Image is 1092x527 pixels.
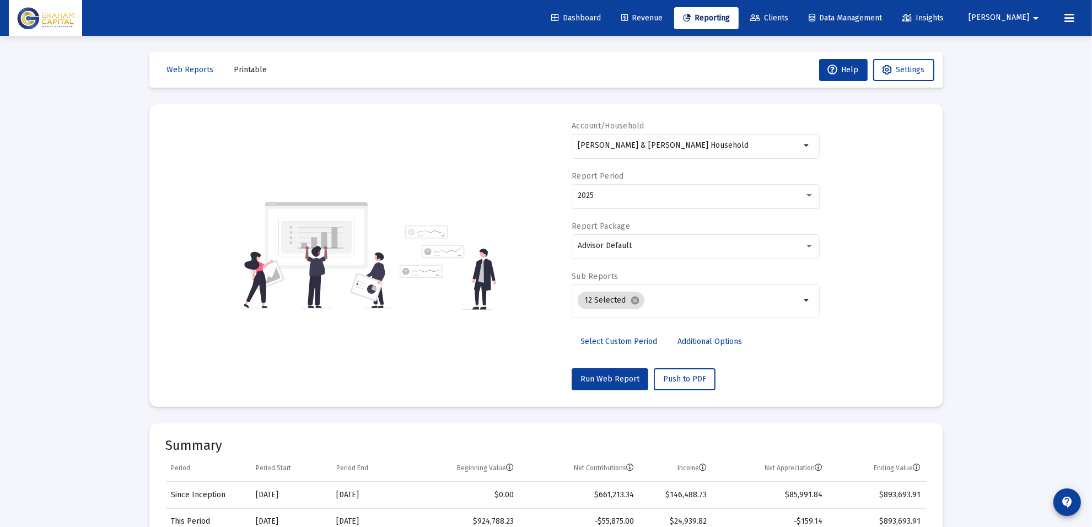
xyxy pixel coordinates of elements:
[765,464,823,472] div: Net Appreciation
[234,65,267,74] span: Printable
[166,440,927,451] mat-card-title: Summary
[171,464,191,472] div: Period
[712,455,829,482] td: Column Net Appreciation
[677,464,707,472] div: Income
[677,337,742,346] span: Additional Options
[17,7,74,29] img: Dashboard
[158,59,223,81] button: Web Reports
[256,490,326,501] div: [DATE]
[578,292,644,309] mat-chip: 12 Selected
[407,455,519,482] td: Column Beginning Value
[519,455,639,482] td: Column Net Contributions
[663,374,706,384] span: Push to PDF
[578,241,632,250] span: Advisor Default
[750,13,788,23] span: Clients
[580,337,657,346] span: Select Custom Period
[400,225,496,310] img: reporting-alt
[331,455,407,482] td: Column Period End
[829,455,927,482] td: Column Ending Value
[167,65,214,74] span: Web Reports
[873,59,934,81] button: Settings
[639,455,712,482] td: Column Income
[166,482,250,508] td: Since Inception
[1029,7,1042,29] mat-icon: arrow_drop_down
[572,222,630,231] label: Report Package
[955,7,1056,29] button: [PERSON_NAME]
[572,272,618,281] label: Sub Reports
[572,368,648,390] button: Run Web Report
[572,121,644,131] label: Account/Household
[674,7,739,29] a: Reporting
[578,289,801,311] mat-chip-list: Selection
[809,13,882,23] span: Data Management
[829,482,927,508] td: $893,693.91
[630,295,640,305] mat-icon: cancel
[256,464,291,472] div: Period Start
[250,455,331,482] td: Column Period Start
[683,13,730,23] span: Reporting
[578,191,594,200] span: 2025
[612,7,671,29] a: Revenue
[572,171,624,181] label: Report Period
[969,13,1029,23] span: [PERSON_NAME]
[407,482,519,508] td: $0.00
[874,464,921,472] div: Ending Value
[457,464,514,472] div: Beginning Value
[241,201,393,310] img: reporting
[337,516,402,527] div: [DATE]
[337,464,369,472] div: Period End
[819,59,868,81] button: Help
[712,482,829,508] td: $85,991.84
[337,490,402,501] div: [DATE]
[801,139,814,152] mat-icon: arrow_drop_down
[800,7,891,29] a: Data Management
[166,455,250,482] td: Column Period
[654,368,716,390] button: Push to PDF
[578,141,801,150] input: Search or select an account or household
[621,13,663,23] span: Revenue
[542,7,610,29] a: Dashboard
[801,294,814,307] mat-icon: arrow_drop_down
[574,464,634,472] div: Net Contributions
[225,59,276,81] button: Printable
[894,7,953,29] a: Insights
[639,482,712,508] td: $146,488.73
[256,516,326,527] div: [DATE]
[902,13,944,23] span: Insights
[580,374,639,384] span: Run Web Report
[828,65,859,74] span: Help
[741,7,797,29] a: Clients
[551,13,601,23] span: Dashboard
[896,65,925,74] span: Settings
[1061,496,1074,509] mat-icon: contact_support
[519,482,639,508] td: $661,213.34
